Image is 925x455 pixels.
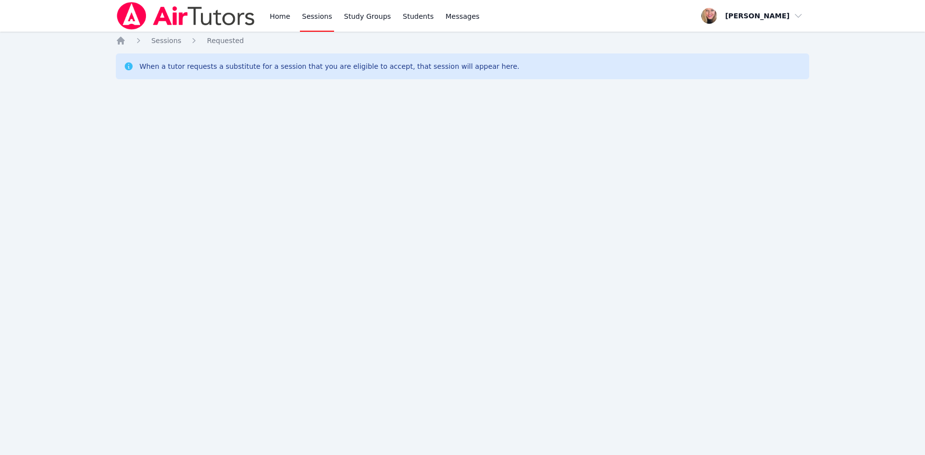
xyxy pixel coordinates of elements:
[140,61,520,71] div: When a tutor requests a substitute for a session that you are eligible to accept, that session wi...
[207,36,243,46] a: Requested
[151,36,182,46] a: Sessions
[151,37,182,45] span: Sessions
[207,37,243,45] span: Requested
[116,36,810,46] nav: Breadcrumb
[116,2,256,30] img: Air Tutors
[445,11,480,21] span: Messages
